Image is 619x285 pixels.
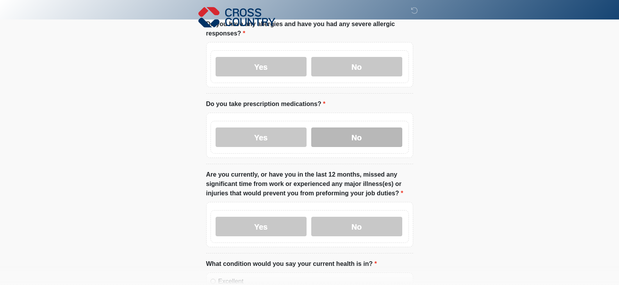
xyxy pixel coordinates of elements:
label: Yes [216,127,307,147]
img: Cross Country Logo [198,6,276,28]
label: No [311,127,402,147]
label: What condition would you say your current health is in? [206,259,377,269]
label: Are you currently, or have you in the last 12 months, missed any significant time from work or ex... [206,170,413,198]
input: Excellent [210,279,216,284]
label: Yes [216,217,307,236]
label: No [311,57,402,76]
label: Yes [216,57,307,76]
label: Do you take prescription medications? [206,99,326,109]
label: No [311,217,402,236]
